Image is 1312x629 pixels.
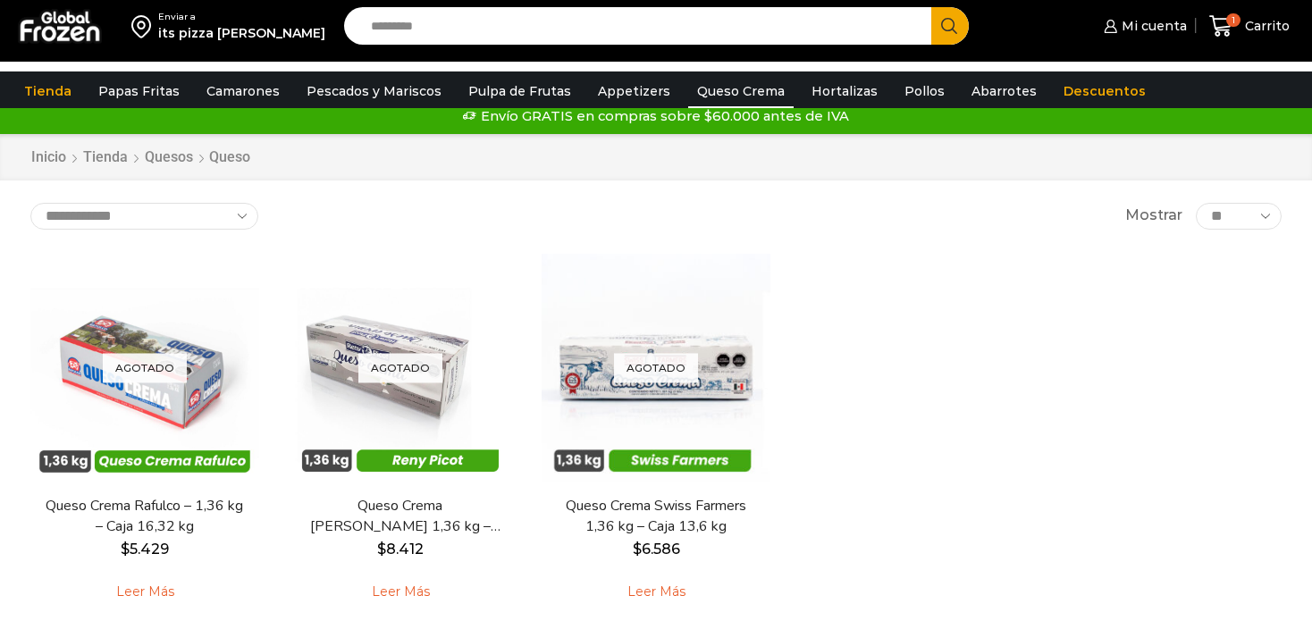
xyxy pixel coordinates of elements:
p: Agotado [358,353,442,382]
p: Agotado [614,353,698,382]
a: Descuentos [1055,74,1155,108]
a: 1 Carrito [1205,5,1294,47]
a: Abarrotes [963,74,1046,108]
a: Hortalizas [803,74,887,108]
button: Search button [931,7,969,45]
span: $ [377,541,386,558]
a: Mi cuenta [1099,8,1187,44]
a: Camarones [198,74,289,108]
a: Leé más sobre “Queso Crema Rafulco - 1,36 kg - Caja 16,32 kg” [88,574,202,611]
nav: Breadcrumb [30,147,250,168]
a: Pulpa de Frutas [459,74,580,108]
bdi: 6.586 [633,541,680,558]
span: Carrito [1241,17,1290,35]
a: Pollos [896,74,954,108]
img: address-field-icon.svg [131,11,158,41]
div: its pizza [PERSON_NAME] [158,24,325,42]
p: Agotado [103,353,187,382]
div: Enviar a [158,11,325,23]
a: Inicio [30,147,67,168]
a: Queso Crema [688,74,794,108]
a: Tienda [82,147,129,168]
a: Queso Crema Rafulco – 1,36 kg – Caja 16,32 kg [42,496,248,537]
a: Queso Crema [PERSON_NAME] 1,36 kg – Caja 13,6 kg [298,496,503,537]
h1: Queso [209,148,250,165]
bdi: 5.429 [121,541,169,558]
span: Vista Rápida [304,438,496,469]
span: $ [121,541,130,558]
a: Tienda [15,74,80,108]
a: Leé más sobre “Queso Crema Swiss Farmers 1,36 kg - Caja 13,6 kg” [600,574,713,611]
a: Appetizers [589,74,679,108]
a: Pescados y Mariscos [298,74,450,108]
bdi: 8.412 [377,541,424,558]
span: $ [633,541,642,558]
span: 1 [1226,13,1241,28]
a: Papas Fritas [89,74,189,108]
select: Pedido de la tienda [30,203,258,230]
a: Quesos [144,147,194,168]
span: Mostrar [1125,205,1182,226]
span: Vista Rápida [48,438,240,469]
span: Vista Rápida [559,438,752,469]
a: Queso Crema Swiss Farmers 1,36 kg – Caja 13,6 kg [553,496,759,537]
a: Leé más sobre “Queso Crema Reny Picot 1,36 kg - Caja 13,6 kg” [344,574,458,611]
span: Mi cuenta [1117,17,1187,35]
